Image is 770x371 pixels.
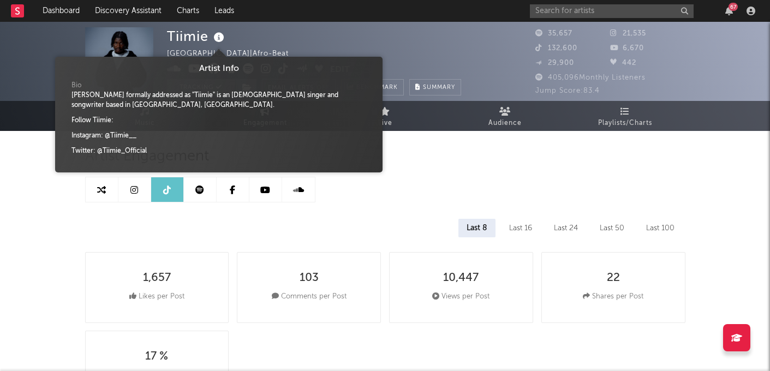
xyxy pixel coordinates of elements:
input: Search for artists [530,4,694,18]
div: Views per Post [432,290,490,303]
div: Instagram: @Tiimie__ [71,131,235,141]
span: Live [378,117,392,130]
div: Tiimie [167,27,227,45]
button: Summary [409,79,461,95]
span: 21,535 [610,30,646,37]
div: 1,657 [143,272,171,285]
span: 6,670 [610,45,644,52]
div: 103 [300,272,319,285]
span: Audience [488,117,522,130]
span: 405,096 Monthly Listeners [535,74,646,81]
div: [PERSON_NAME] formally addressed as "Tiimie" is an [DEMOGRAPHIC_DATA] singer and songwriter based... [71,91,366,110]
div: 22 [607,272,620,285]
div: 10,447 [443,272,479,285]
div: Last 16 [501,219,540,237]
span: 35,657 [535,30,572,37]
div: Last 50 [592,219,632,237]
span: Jump Score: 83.4 [535,87,600,94]
span: Bio [71,81,81,91]
div: 67 [729,3,738,11]
span: Summary [423,85,455,91]
div: Shares per Post [583,290,643,303]
span: 132,600 [535,45,577,52]
span: 442 [610,59,636,67]
div: Artist Info [63,62,374,75]
button: 67 [725,7,733,15]
span: Playlists/Charts [598,117,652,130]
div: [GEOGRAPHIC_DATA] | Afro-Beat [167,47,301,61]
div: Likes per Post [129,290,184,303]
div: Last 100 [638,219,683,237]
div: Follow Tiimie: [71,116,235,125]
div: Comments per Post [272,290,347,303]
a: Live [325,101,445,131]
div: Twitter: @Tiimie_Official [71,146,235,156]
a: Audience [445,101,565,131]
div: 17 % [145,350,168,363]
div: Last 24 [546,219,586,237]
div: Last 8 [458,219,496,237]
span: 29,900 [535,59,574,67]
a: Playlists/Charts [565,101,685,131]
